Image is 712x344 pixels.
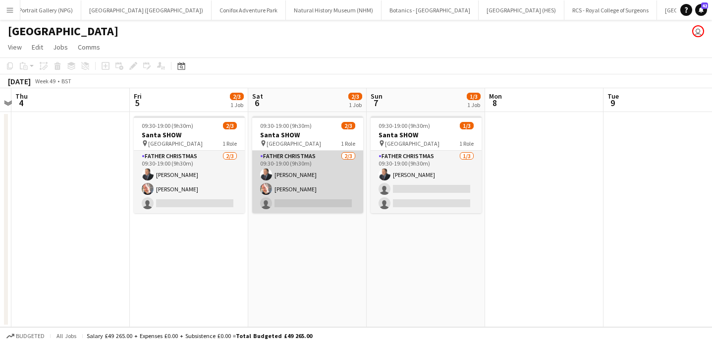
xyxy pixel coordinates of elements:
[134,92,142,101] span: Fri
[230,93,244,100] span: 2/3
[8,76,31,86] div: [DATE]
[33,77,57,85] span: Week 49
[55,332,78,340] span: All jobs
[460,122,474,129] span: 1/3
[134,116,245,213] app-job-card: 09:30-19:00 (9h30m)2/3Santa SHOW [GEOGRAPHIC_DATA]1 RoleFather Christmas2/309:30-19:00 (9h30m)[PE...
[371,130,482,139] h3: Santa SHOW
[28,41,47,54] a: Edit
[15,92,28,101] span: Thu
[53,43,68,52] span: Jobs
[349,101,362,109] div: 1 Job
[267,140,321,147] span: [GEOGRAPHIC_DATA]
[148,140,203,147] span: [GEOGRAPHIC_DATA]
[134,130,245,139] h3: Santa SHOW
[286,0,382,20] button: Natural History Museum (NHM)
[348,93,362,100] span: 2/3
[8,43,22,52] span: View
[489,92,502,101] span: Mon
[467,101,480,109] div: 1 Job
[606,97,619,109] span: 9
[382,0,479,20] button: Botanics - [GEOGRAPHIC_DATA]
[132,97,142,109] span: 5
[341,140,355,147] span: 1 Role
[32,43,43,52] span: Edit
[479,0,564,20] button: [GEOGRAPHIC_DATA] (HES)
[695,4,707,16] a: 42
[8,24,118,39] h1: [GEOGRAPHIC_DATA]
[5,331,46,342] button: Budgeted
[488,97,502,109] span: 8
[78,43,100,52] span: Comms
[467,93,481,100] span: 1/3
[369,97,383,109] span: 7
[371,116,482,213] app-job-card: 09:30-19:00 (9h30m)1/3Santa SHOW [GEOGRAPHIC_DATA]1 RoleFather Christmas1/309:30-19:00 (9h30m)[PE...
[379,122,430,129] span: 09:30-19:00 (9h30m)
[252,92,263,101] span: Sat
[385,140,439,147] span: [GEOGRAPHIC_DATA]
[230,101,243,109] div: 1 Job
[81,0,212,20] button: [GEOGRAPHIC_DATA] ([GEOGRAPHIC_DATA])
[371,92,383,101] span: Sun
[260,122,312,129] span: 09:30-19:00 (9h30m)
[701,2,708,9] span: 42
[371,151,482,213] app-card-role: Father Christmas1/309:30-19:00 (9h30m)[PERSON_NAME]
[252,116,363,213] app-job-card: 09:30-19:00 (9h30m)2/3Santa SHOW [GEOGRAPHIC_DATA]1 RoleFather Christmas2/309:30-19:00 (9h30m)[PE...
[87,332,312,340] div: Salary £49 265.00 + Expenses £0.00 + Subsistence £0.00 =
[222,140,237,147] span: 1 Role
[252,130,363,139] h3: Santa SHOW
[223,122,237,129] span: 2/3
[74,41,104,54] a: Comms
[236,332,312,340] span: Total Budgeted £49 265.00
[49,41,72,54] a: Jobs
[14,97,28,109] span: 4
[564,0,657,20] button: RCS - Royal College of Surgeons
[251,97,263,109] span: 6
[212,0,286,20] button: Conifox Adventure Park
[252,151,363,213] app-card-role: Father Christmas2/309:30-19:00 (9h30m)[PERSON_NAME][PERSON_NAME]
[61,77,71,85] div: BST
[607,92,619,101] span: Tue
[692,25,704,37] app-user-avatar: Gus Gordon
[459,140,474,147] span: 1 Role
[16,333,45,340] span: Budgeted
[142,122,193,129] span: 09:30-19:00 (9h30m)
[4,41,26,54] a: View
[341,122,355,129] span: 2/3
[134,151,245,213] app-card-role: Father Christmas2/309:30-19:00 (9h30m)[PERSON_NAME][PERSON_NAME]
